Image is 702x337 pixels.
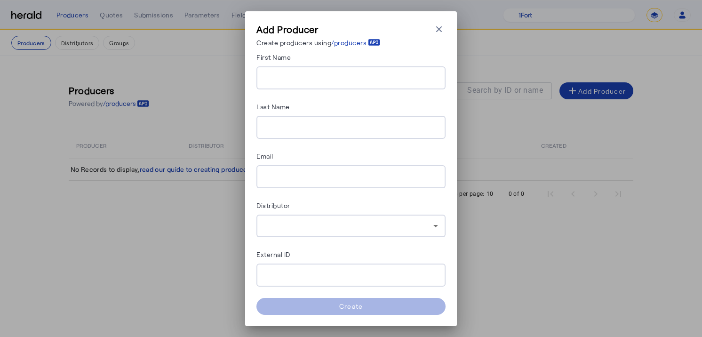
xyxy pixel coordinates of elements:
label: Email [256,152,273,160]
label: First Name [256,53,291,61]
label: Distributor [256,201,290,209]
p: Create producers using [256,38,380,48]
label: External ID [256,250,290,258]
h3: Add Producer [256,23,380,36]
label: Last Name [256,103,290,111]
a: /producers [331,38,380,48]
